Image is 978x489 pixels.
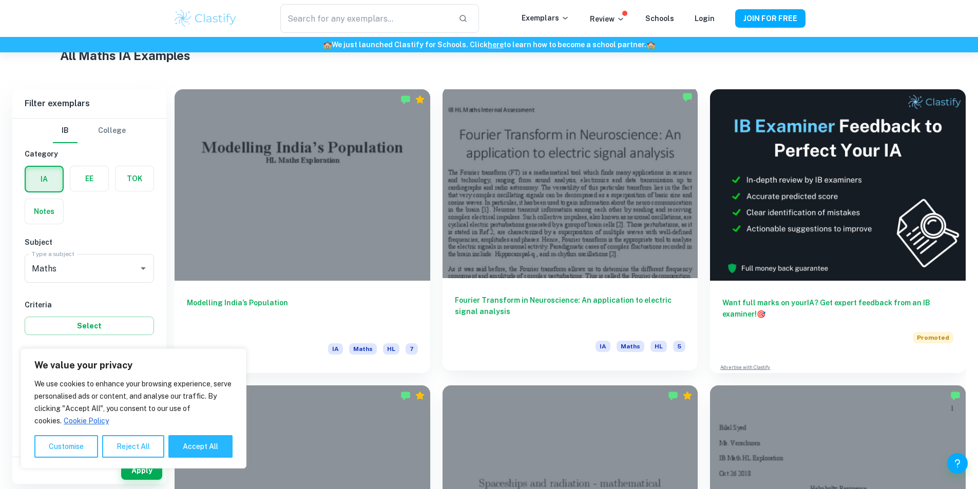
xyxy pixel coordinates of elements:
[175,89,430,373] a: Modelling India’s PopulationIAMathsHL7
[116,166,154,191] button: TOK
[947,453,968,474] button: Help and Feedback
[710,89,966,373] a: Want full marks on yourIA? Get expert feedback from an IB examiner!PromotedAdvertise with Clastify
[98,119,126,143] button: College
[34,378,233,427] p: We use cookies to enhance your browsing experience, serve personalised ads or content, and analys...
[406,343,418,355] span: 7
[596,341,610,352] span: IA
[102,435,164,458] button: Reject All
[53,119,78,143] button: IB
[650,341,667,352] span: HL
[645,14,674,23] a: Schools
[682,390,693,401] div: Premium
[383,343,399,355] span: HL
[25,199,63,224] button: Notes
[34,435,98,458] button: Customise
[720,364,770,371] a: Advertise with Clastify
[349,343,377,355] span: Maths
[53,119,126,143] div: Filter type choice
[455,295,686,328] h6: Fourier Transform in Neuroscience: An application to electric signal analysis
[63,416,109,425] a: Cookie Policy
[25,148,154,160] h6: Category
[617,341,644,352] span: Maths
[673,341,685,352] span: 5
[32,249,74,258] label: Type a subject
[682,92,693,102] img: Marked
[12,89,166,118] h6: Filter exemplars
[415,94,425,105] div: Premium
[280,4,450,33] input: Search for any exemplars...
[2,39,976,50] h6: We just launched Clastify for Schools. Click to learn how to become a school partner.
[25,347,154,359] h6: Grade
[668,390,678,401] img: Marked
[26,167,63,191] button: IA
[400,94,411,105] img: Marked
[695,14,715,23] a: Login
[400,390,411,401] img: Marked
[590,13,625,25] p: Review
[710,89,966,281] img: Thumbnail
[25,237,154,248] h6: Subject
[34,359,233,371] p: We value your privacy
[25,317,154,335] button: Select
[187,297,418,331] h6: Modelling India’s Population
[70,166,108,191] button: EE
[913,332,953,343] span: Promoted
[136,261,150,276] button: Open
[328,343,343,355] span: IA
[121,461,162,480] button: Apply
[722,297,953,320] h6: Want full marks on your IA ? Get expert feedback from an IB examiner!
[443,89,698,373] a: Fourier Transform in Neuroscience: An application to electric signal analysisIAMathsHL5
[21,348,246,468] div: We value your privacy
[60,46,918,65] h1: All Maths IA Examples
[488,41,504,49] a: here
[522,12,569,24] p: Exemplars
[757,310,765,318] span: 🎯
[735,9,806,28] button: JOIN FOR FREE
[323,41,332,49] span: 🏫
[173,8,238,29] img: Clastify logo
[415,390,425,401] div: Premium
[950,390,961,401] img: Marked
[646,41,655,49] span: 🏫
[168,435,233,458] button: Accept All
[25,299,154,310] h6: Criteria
